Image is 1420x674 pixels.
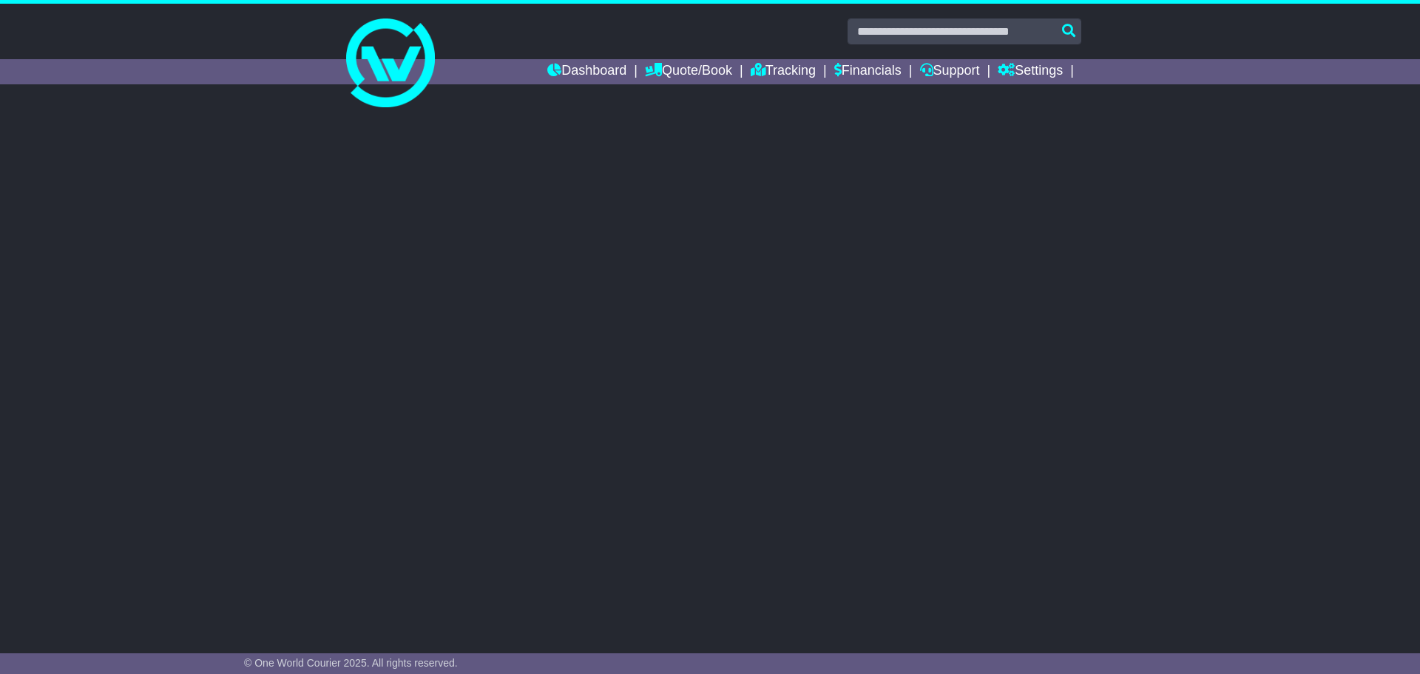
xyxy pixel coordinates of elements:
[547,59,626,84] a: Dashboard
[834,59,902,84] a: Financials
[751,59,816,84] a: Tracking
[998,59,1063,84] a: Settings
[244,657,458,669] span: © One World Courier 2025. All rights reserved.
[920,59,980,84] a: Support
[645,59,732,84] a: Quote/Book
